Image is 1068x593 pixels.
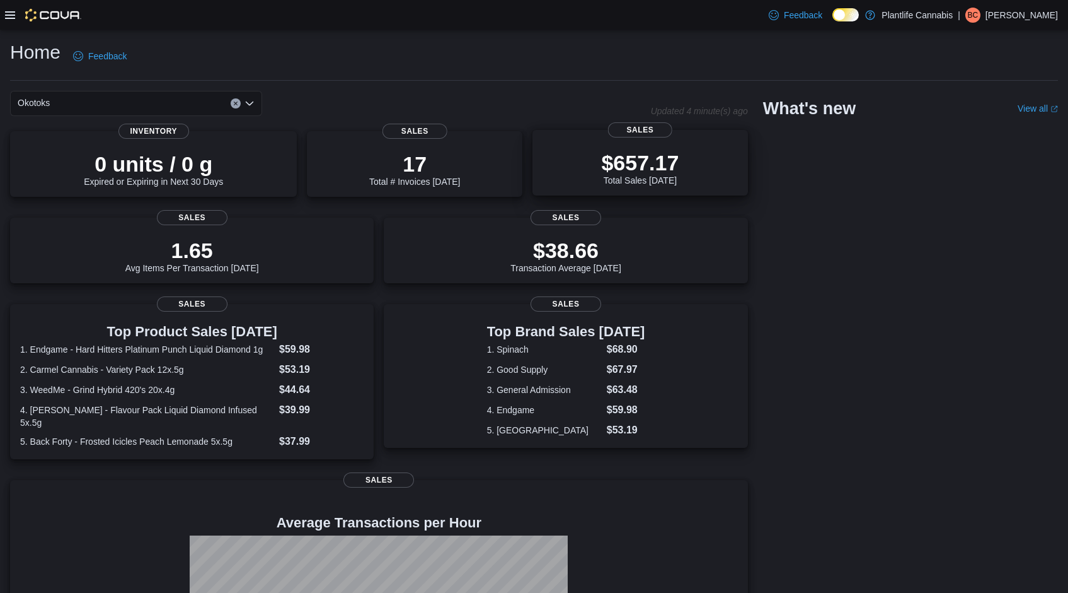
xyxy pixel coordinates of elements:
[231,98,241,109] button: Clear input
[25,9,81,21] img: Cova
[487,363,602,376] dt: 2. Good Supply
[607,402,645,418] dd: $59.98
[607,382,645,397] dd: $63.48
[10,40,60,65] h1: Home
[487,324,645,339] h3: Top Brand Sales [DATE]
[958,8,960,23] p: |
[157,210,227,225] span: Sales
[832,8,859,21] input: Dark Mode
[601,150,679,185] div: Total Sales [DATE]
[279,434,364,449] dd: $37.99
[487,343,602,356] dt: 1. Spinach
[608,122,672,138] span: Sales
[157,296,227,312] span: Sales
[382,124,447,139] span: Sales
[279,342,364,357] dd: $59.98
[20,343,274,356] dt: 1. Endgame - Hard Hitters Platinum Punch Liquid Diamond 1g
[763,98,856,119] h2: What's new
[125,238,259,273] div: Avg Items Per Transaction [DATE]
[487,424,602,437] dt: 5. [GEOGRAPHIC_DATA]
[18,95,50,110] span: Okotoks
[985,8,1058,23] p: [PERSON_NAME]
[20,384,274,396] dt: 3. WeedMe - Grind Hybrid 420's 20x.4g
[531,210,601,225] span: Sales
[279,362,364,377] dd: $53.19
[20,435,274,448] dt: 5. Back Forty - Frosted Icicles Peach Lemonade 5x.5g
[510,238,621,263] p: $38.66
[369,151,460,177] p: 17
[1050,105,1058,113] svg: External link
[607,342,645,357] dd: $68.90
[20,404,274,429] dt: 4. [PERSON_NAME] - Flavour Pack Liquid Diamond Infused 5x.5g
[1018,103,1058,114] a: View allExternal link
[965,8,980,23] div: Brad Cale
[784,9,822,21] span: Feedback
[510,238,621,273] div: Transaction Average [DATE]
[968,8,979,23] span: BC
[487,384,602,396] dt: 3. General Admission
[20,363,274,376] dt: 2. Carmel Cannabis - Variety Pack 12x.5g
[125,238,259,263] p: 1.65
[607,423,645,438] dd: $53.19
[68,44,132,69] a: Feedback
[118,124,189,139] span: Inventory
[88,50,127,62] span: Feedback
[279,382,364,397] dd: $44.64
[20,324,364,339] h3: Top Product Sales [DATE]
[343,473,414,488] span: Sales
[531,296,601,312] span: Sales
[84,151,223,187] div: Expired or Expiring in Next 30 Days
[279,402,364,418] dd: $39.99
[764,3,827,28] a: Feedback
[487,404,602,416] dt: 4. Endgame
[601,150,679,175] p: $657.17
[651,106,748,116] p: Updated 4 minute(s) ago
[244,98,255,109] button: Open list of options
[881,8,953,23] p: Plantlife Cannabis
[369,151,460,187] div: Total # Invoices [DATE]
[607,362,645,377] dd: $67.97
[20,515,738,531] h4: Average Transactions per Hour
[84,151,223,177] p: 0 units / 0 g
